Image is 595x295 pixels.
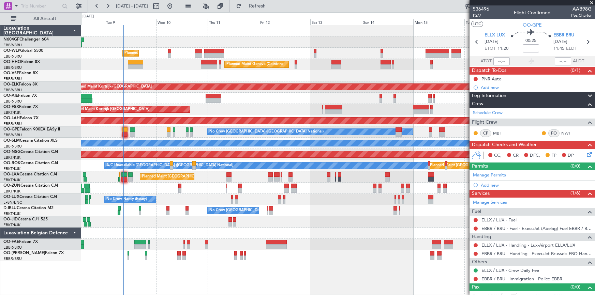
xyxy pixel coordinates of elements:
input: Trip Number [21,1,60,11]
span: OO-FSX [3,105,19,109]
a: OO-AIEFalcon 7X [3,94,37,98]
a: OO-FSXFalcon 7X [3,105,38,109]
a: EBBR/BRU [3,121,22,126]
a: EBBR/BRU [3,43,22,48]
span: (0/0) [570,283,580,291]
a: EBKT/KJK [3,166,20,171]
a: OO-LXACessna Citation CJ4 [3,172,57,176]
a: ELLX / LUX - Fuel [481,217,517,223]
span: ETOT [485,45,496,52]
a: EBBR/BRU [3,144,22,149]
span: OO-FAE [3,240,19,244]
span: OO-GPE [3,127,19,131]
a: OO-LAHFalcon 7X [3,116,39,120]
a: EBBR/BRU [3,76,22,81]
a: EBKT/KJK [3,155,20,160]
div: No Crew Nancy (Essey) [106,194,147,204]
a: EBBR/BRU [3,245,22,250]
a: OO-VSFFalcon 8X [3,71,38,75]
a: ELLX / LUX - Handling - Lux-Airport ELLX/LUX [481,242,575,248]
span: All Aircraft [18,16,72,21]
a: EBKT/KJK [3,177,20,183]
span: OO-ELK [3,82,19,87]
span: EBBR BRU [553,32,574,39]
a: EBBR / BRU - Fuel - ExecuJet (Abelag) Fuel EBBR / BRU [481,226,592,231]
span: Services [472,190,490,198]
a: EBBR/BRU [3,99,22,104]
div: Planned Maint Geneva (Cointrin) [226,59,283,69]
a: EBKT/KJK [3,211,20,216]
span: Permits [472,162,488,170]
span: (1/6) [570,189,580,197]
span: CR [513,152,519,159]
span: OO-ZUN [3,184,20,188]
button: UTC [471,21,483,27]
a: OO-GPEFalcon 900EX EASy II [3,127,60,131]
span: Dispatch Checks and Weather [472,141,537,149]
a: Manage Services [473,199,507,206]
span: ALDT [573,58,584,65]
span: OO-LXA [3,172,19,176]
span: Others [472,258,487,266]
a: EBKT/KJK [3,222,20,228]
span: OO-GPE [523,21,542,29]
div: Thu 11 [208,19,259,25]
span: Fuel [472,208,481,216]
a: EBBR / BRU - Immigration - Police EBBR [481,276,562,282]
div: Wed 10 [156,19,208,25]
span: P2/7 [473,13,489,18]
span: 536496 [473,5,489,13]
a: OO-[PERSON_NAME]Falcon 7X [3,251,64,255]
span: OO-LUX [3,195,19,199]
a: OO-JIDCessna CJ1 525 [3,217,48,221]
span: OO-WLP [3,49,20,53]
div: A/C Unavailable [GEOGRAPHIC_DATA] ([GEOGRAPHIC_DATA] National) [106,160,233,171]
span: FP [551,152,556,159]
a: Schedule Crew [473,110,503,117]
a: EBKT/KJK [3,110,20,115]
div: No Crew [GEOGRAPHIC_DATA] ([GEOGRAPHIC_DATA] National) [209,205,324,216]
span: 11:45 [553,45,564,52]
span: OO-LAH [3,116,20,120]
a: OO-HHOFalcon 8X [3,60,40,64]
span: (0/0) [570,162,580,170]
span: [DATE] [485,38,499,45]
div: Flight Confirmed [514,9,551,16]
span: CC, [494,152,502,159]
a: EBBR/BRU [3,133,22,138]
a: Manage Permits [473,172,506,179]
div: Planned Maint Liege [124,48,160,58]
span: Flight Crew [472,119,497,126]
span: OO-NSG [3,150,20,154]
a: OO-ROKCessna Citation CJ4 [3,161,58,165]
div: Fri 12 [259,19,310,25]
div: Sun 14 [362,19,413,25]
div: Mon 15 [413,19,465,25]
span: OO-[PERSON_NAME] [3,251,45,255]
span: Dispatch To-Dos [472,67,506,75]
span: [DATE] [553,38,567,45]
div: CP [480,129,491,137]
a: EBBR/BRU [3,256,22,261]
span: OO-VSF [3,71,19,75]
span: 00:25 [525,37,536,44]
span: Leg Information [472,92,506,100]
div: Planned Maint Kortrijk-[GEOGRAPHIC_DATA] [72,82,152,92]
span: OO-SLM [3,139,20,143]
div: Planned Maint Kortrijk-[GEOGRAPHIC_DATA] [70,104,149,114]
a: OO-NSGCessna Citation CJ4 [3,150,58,154]
div: Tue 9 [105,19,156,25]
span: Pax [472,283,479,291]
span: AAB98G [571,5,592,13]
a: OO-ELKFalcon 8X [3,82,38,87]
span: Pos Charter [571,13,592,18]
a: OO-LUXCessna Citation CJ4 [3,195,57,199]
div: No Crew [GEOGRAPHIC_DATA] ([GEOGRAPHIC_DATA] National) [209,127,324,137]
span: DFC, [530,152,540,159]
a: EBBR/BRU [3,88,22,93]
span: N604GF [3,37,19,42]
a: LFSN/ENC [3,200,22,205]
span: OO-ROK [3,161,20,165]
a: N604GFChallenger 604 [3,37,49,42]
span: OO-HHO [3,60,21,64]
